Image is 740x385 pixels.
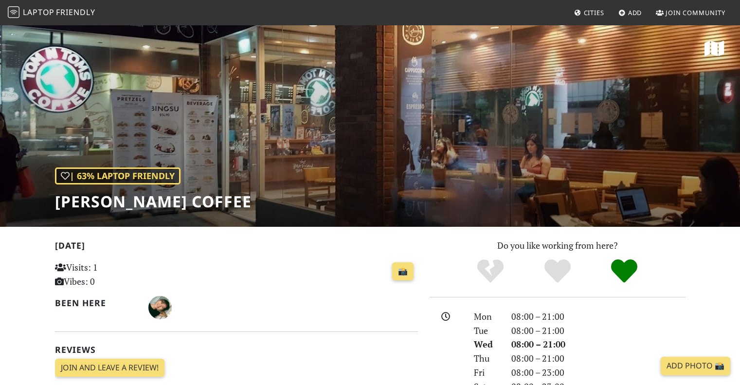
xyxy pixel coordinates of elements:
p: Do you like working from here? [430,238,686,253]
a: Cities [570,4,608,21]
img: LaptopFriendly [8,6,19,18]
div: 08:00 – 23:00 [505,366,691,380]
span: Laptop [23,7,54,18]
h2: Reviews [55,345,418,355]
div: Thu [468,351,505,366]
div: 08:00 – 21:00 [505,324,691,338]
p: Visits: 1 Vibes: 0 [55,260,168,289]
div: | 63% Laptop Friendly [55,167,180,184]
a: Join and leave a review! [55,359,164,377]
h2: Been here [55,298,137,308]
img: 1966-dominique.jpg [148,296,172,319]
h1: [PERSON_NAME] Coffee [55,192,252,211]
a: 📸 [392,262,414,281]
div: Tue [468,324,505,338]
a: LaptopFriendly LaptopFriendly [8,4,95,21]
span: Cities [584,8,604,17]
div: 08:00 – 21:00 [505,310,691,324]
div: Definitely! [591,258,658,285]
div: Fri [468,366,505,380]
a: Add [614,4,646,21]
span: Add [628,8,642,17]
a: Add Photo 📸 [661,357,730,375]
span: Dominique Ng [148,301,172,312]
div: 08:00 – 21:00 [505,351,691,366]
div: 08:00 – 21:00 [505,337,691,351]
div: Yes [524,258,591,285]
div: No [457,258,524,285]
div: Wed [468,337,505,351]
a: Join Community [652,4,729,21]
h2: [DATE] [55,240,418,255]
div: Mon [468,310,505,324]
span: Join Community [666,8,725,17]
span: Friendly [56,7,95,18]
